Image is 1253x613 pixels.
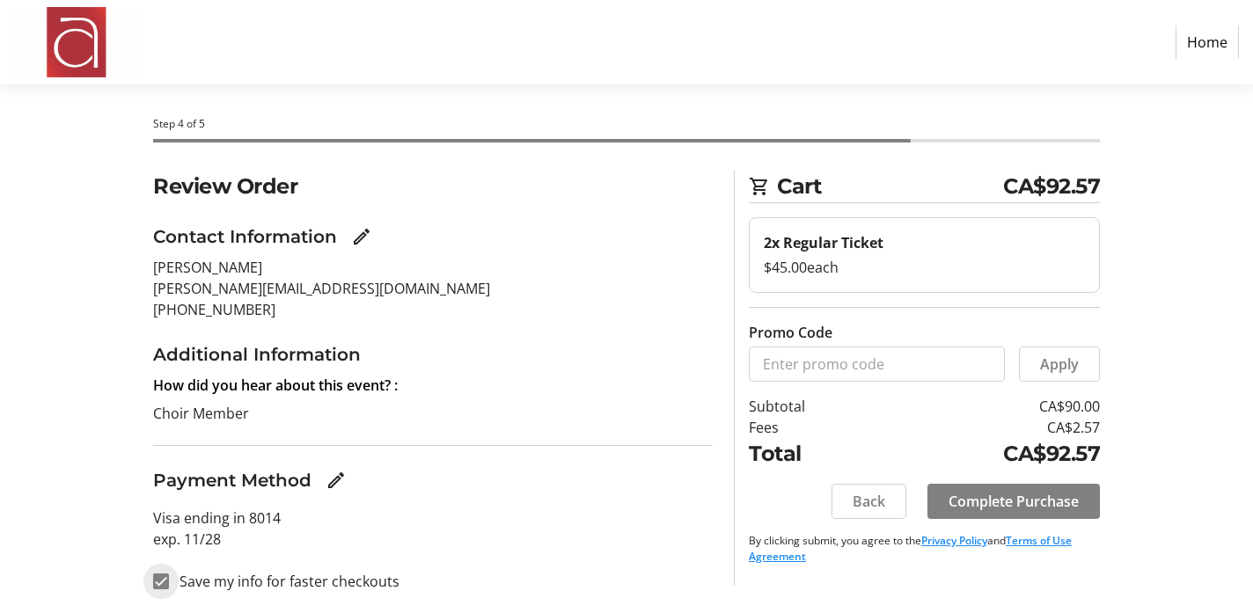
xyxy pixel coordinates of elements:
button: Edit Payment Method [319,463,354,498]
a: Home [1176,26,1239,59]
button: Edit Contact Information [344,219,379,254]
img: Amadeus Choir of Greater Toronto 's Logo [14,7,139,77]
td: Subtotal [749,396,878,417]
p: [PERSON_NAME][EMAIL_ADDRESS][DOMAIN_NAME] [153,278,713,299]
label: Promo Code [749,322,832,343]
span: Apply [1040,354,1079,375]
h3: Additional Information [153,341,713,368]
td: CA$2.57 [878,417,1100,438]
td: CA$92.57 [878,438,1100,470]
h3: Contact Information [153,223,337,250]
div: Step 4 of 5 [153,116,1100,132]
button: Apply [1019,347,1100,382]
p: [PERSON_NAME] [153,257,713,278]
p: By clicking submit, you agree to the and [749,533,1100,565]
span: Complete Purchase [949,491,1079,512]
label: Save my info for faster checkouts [169,571,399,592]
span: CA$92.57 [1003,171,1100,202]
p: [PHONE_NUMBER] [153,299,713,320]
a: Terms of Use Agreement [749,533,1072,564]
span: Back [853,491,885,512]
button: Back [832,484,906,519]
div: $45.00 each [764,257,1085,278]
button: Complete Purchase [927,484,1100,519]
p: Visa ending in 8014 exp. 11/28 [153,507,713,550]
strong: 2x Regular Ticket [764,233,883,252]
input: Enter promo code [749,347,1005,382]
strong: How did you hear about this event? : [153,376,398,395]
td: Fees [749,417,878,438]
span: Cart [777,171,1003,202]
td: Total [749,438,878,470]
h3: Payment Method [153,467,311,493]
a: Privacy Policy [921,533,987,548]
td: CA$90.00 [878,396,1100,417]
p: Choir Member [153,403,713,424]
h2: Review Order [153,171,713,202]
